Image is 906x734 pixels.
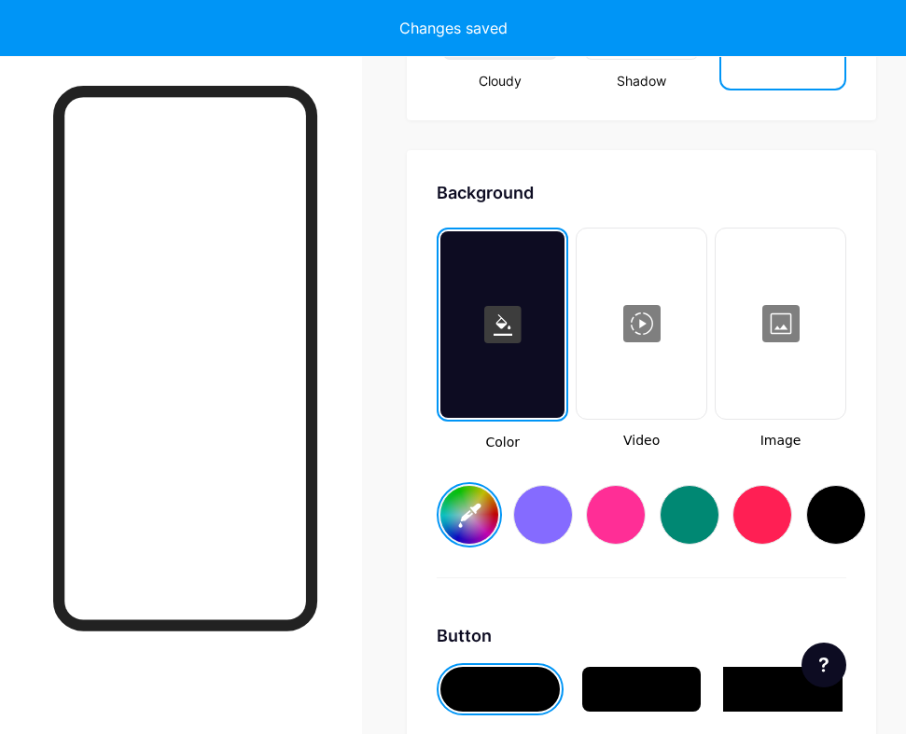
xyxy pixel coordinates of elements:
div: Background [437,180,846,205]
span: Video [576,431,707,450]
span: Image [715,431,846,450]
span: Color [437,433,568,452]
div: Button [437,623,846,648]
div: Changes saved [399,17,508,39]
div: Cloudy [437,71,564,90]
div: Shadow [578,71,705,90]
